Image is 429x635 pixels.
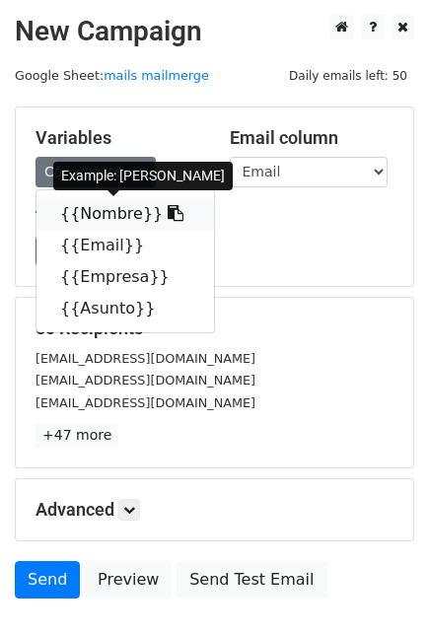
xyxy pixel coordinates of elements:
[53,162,233,190] div: Example: [PERSON_NAME]
[36,351,255,366] small: [EMAIL_ADDRESS][DOMAIN_NAME]
[15,15,414,48] h2: New Campaign
[15,68,209,83] small: Google Sheet:
[36,395,255,410] small: [EMAIL_ADDRESS][DOMAIN_NAME]
[330,540,429,635] div: Widget de chat
[36,499,393,521] h5: Advanced
[36,293,214,324] a: {{Asunto}}
[104,68,209,83] a: mails mailmerge
[230,127,394,149] h5: Email column
[36,423,118,448] a: +47 more
[177,561,326,599] a: Send Test Email
[36,230,214,261] a: {{Email}}
[15,561,80,599] a: Send
[330,540,429,635] iframe: Chat Widget
[36,198,214,230] a: {{Nombre}}
[36,157,156,187] a: Copy/paste...
[282,68,414,83] a: Daily emails left: 50
[85,561,172,599] a: Preview
[36,127,200,149] h5: Variables
[36,373,255,388] small: [EMAIL_ADDRESS][DOMAIN_NAME]
[282,65,414,87] span: Daily emails left: 50
[36,261,214,293] a: {{Empresa}}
